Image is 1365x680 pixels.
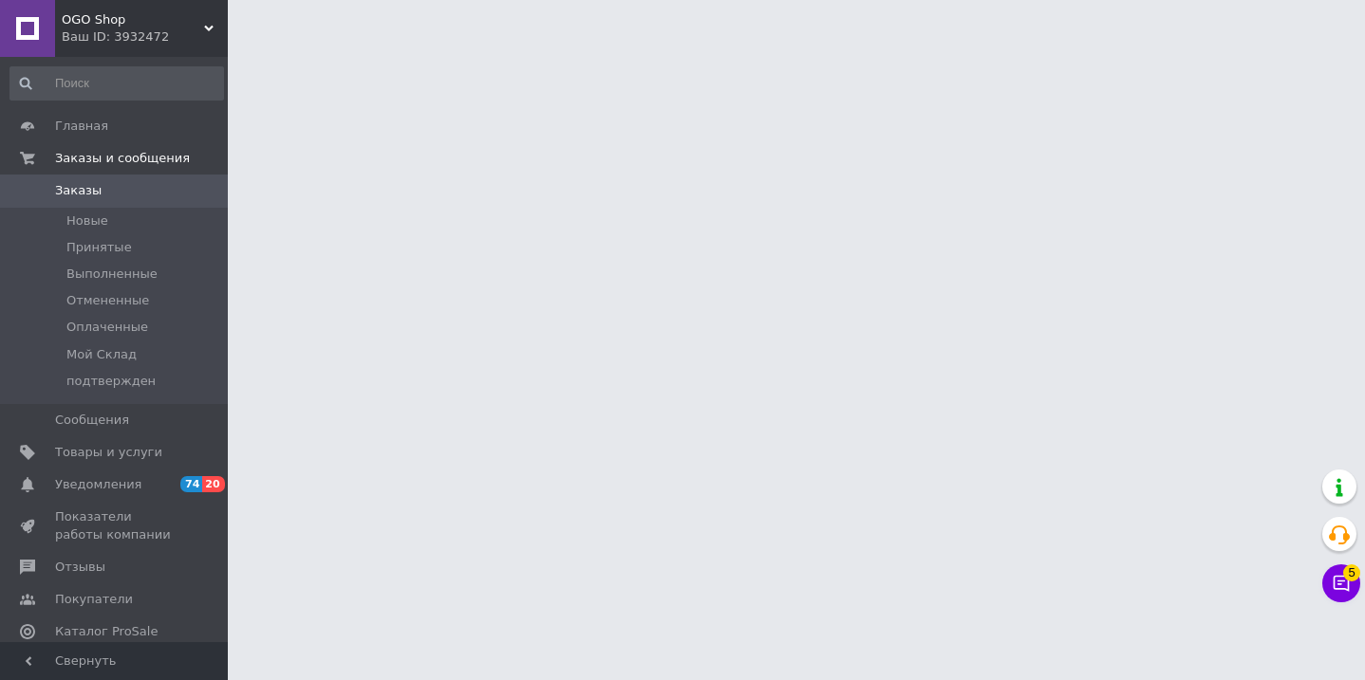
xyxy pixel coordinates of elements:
span: Товары и услуги [55,444,162,461]
span: Каталог ProSale [55,623,158,640]
span: Заказы и сообщения [55,150,190,167]
span: Покупатели [55,591,133,608]
span: подтвержден [66,373,156,390]
input: Поиск [9,66,224,101]
span: Отзывы [55,559,105,576]
span: Уведомления [55,476,141,493]
span: Мой Склад [66,346,137,363]
span: 74 [180,476,202,492]
span: 5 [1343,564,1360,581]
span: Отмененные [66,292,149,309]
span: Заказы [55,182,102,199]
span: Выполненные [66,266,158,283]
div: Ваш ID: 3932472 [62,28,228,46]
span: Сообщения [55,412,129,429]
span: Оплаченные [66,319,148,336]
span: Новые [66,212,108,230]
span: 20 [202,476,224,492]
span: Принятые [66,239,132,256]
span: Главная [55,118,108,135]
button: Чат с покупателем5 [1322,564,1360,602]
span: Показатели работы компании [55,508,176,542]
span: OGO Shop [62,11,204,28]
